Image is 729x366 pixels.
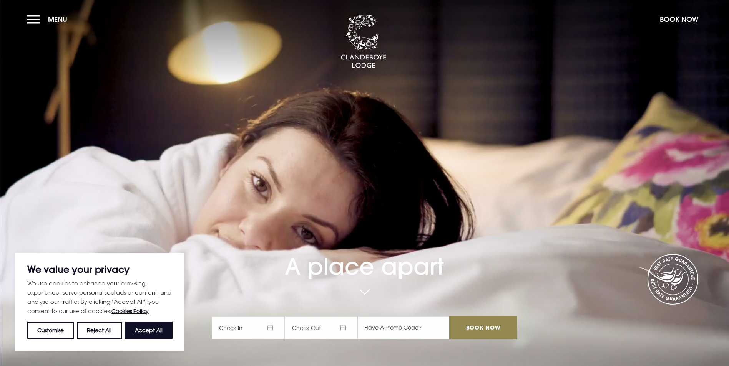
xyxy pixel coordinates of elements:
div: We value your privacy [15,253,184,351]
button: Menu [27,11,71,28]
span: Check Out [285,316,358,339]
p: We value your privacy [27,265,173,274]
button: Customise [27,322,74,339]
h1: A place apart [212,231,517,280]
span: Check In [212,316,285,339]
button: Accept All [125,322,173,339]
button: Reject All [77,322,121,339]
a: Cookies Policy [111,308,149,314]
span: Menu [48,15,67,24]
input: Book Now [449,316,517,339]
button: Book Now [656,11,702,28]
img: Clandeboye Lodge [340,15,387,69]
input: Have A Promo Code? [358,316,449,339]
p: We use cookies to enhance your browsing experience, serve personalised ads or content, and analys... [27,279,173,316]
